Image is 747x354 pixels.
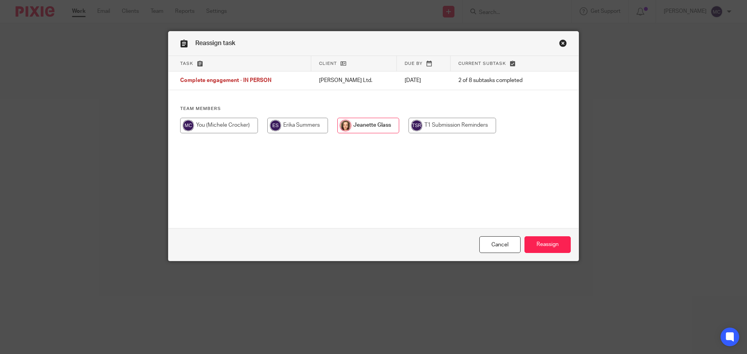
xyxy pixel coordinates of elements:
[180,78,272,84] span: Complete engagement - IN PERSON
[180,106,567,112] h4: Team members
[524,236,571,253] input: Reassign
[458,61,506,66] span: Current subtask
[451,71,550,90] td: 2 of 8 subtasks completed
[319,61,337,66] span: Client
[195,40,235,46] span: Reassign task
[405,61,423,66] span: Due by
[559,39,567,50] a: Close this dialog window
[405,77,443,84] p: [DATE]
[180,61,193,66] span: Task
[319,77,389,84] p: [PERSON_NAME] Ltd.
[479,236,521,253] a: Close this dialog window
